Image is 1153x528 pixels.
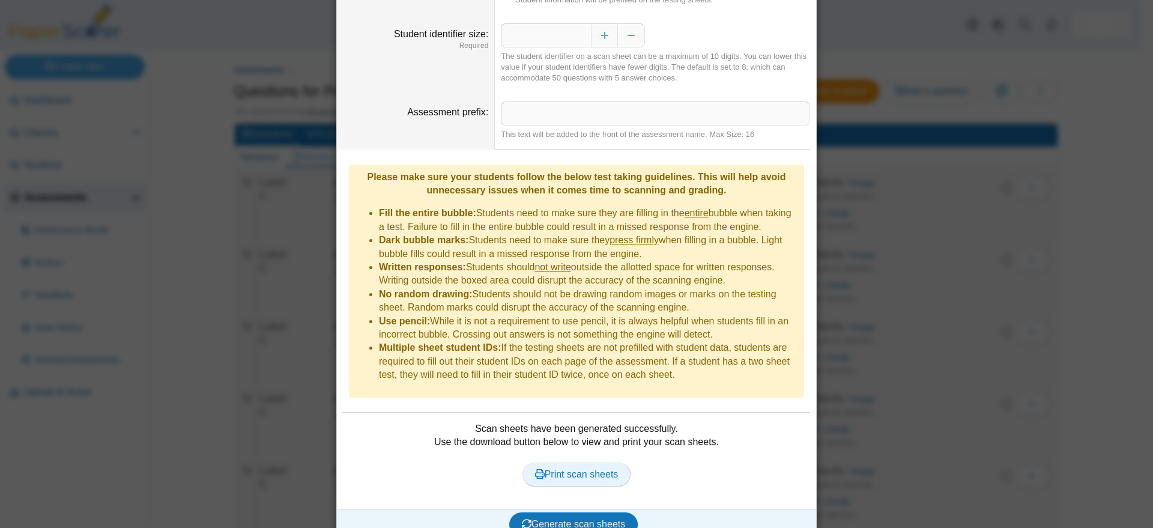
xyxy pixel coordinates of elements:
[379,262,466,272] b: Written responses:
[591,23,618,47] button: Increase
[379,235,468,245] b: Dark bubble marks:
[343,422,810,500] div: Scan sheets have been generated successfully. Use the download button below to view and print you...
[379,207,798,234] li: Students need to make sure they are filling in the bubble when taking a test. Failure to fill in ...
[394,29,488,39] label: Student identifier size
[379,341,798,381] li: If the testing sheets are not prefilled with student data, students are required to fill out thei...
[522,463,631,487] a: Print scan sheets
[534,262,570,272] u: not write
[685,208,709,218] u: entire
[618,23,645,47] button: Decrease
[343,41,488,51] dfn: Required
[379,316,430,326] b: Use pencil:
[367,172,785,195] b: Please make sure your students follow the below test taking guidelines. This will help avoid unne...
[379,315,798,342] li: While it is not a requirement to use pencil, it is always helpful when students fill in an incorr...
[407,107,488,117] label: Assessment prefix
[379,234,798,261] li: Students need to make sure they when filling in a bubble. Light bubble fills could result in a mi...
[535,469,619,479] span: Print scan sheets
[379,261,798,288] li: Students should outside the allotted space for written responses. Writing outside the boxed area ...
[501,51,810,84] div: The student identifier on a scan sheet can be a maximum of 10 digits. You can lower this value if...
[501,129,810,140] div: This text will be added to the front of the assessment name. Max Size: 16
[379,288,798,315] li: Students should not be drawing random images or marks on the testing sheet. Random marks could di...
[379,289,473,299] b: No random drawing:
[379,208,476,218] b: Fill the entire bubble:
[379,342,501,353] b: Multiple sheet student IDs:
[610,235,659,245] u: press firmly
